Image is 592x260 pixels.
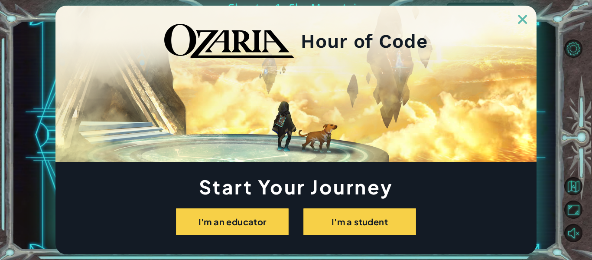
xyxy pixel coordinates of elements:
button: I'm an educator [176,208,289,235]
h2: Hour of Code [301,33,428,49]
img: blackOzariaWordmark.png [164,24,294,59]
h1: Start Your Journey [55,178,537,195]
img: ExitButton_Dusk.png [518,15,527,24]
button: I'm a student [303,208,416,235]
